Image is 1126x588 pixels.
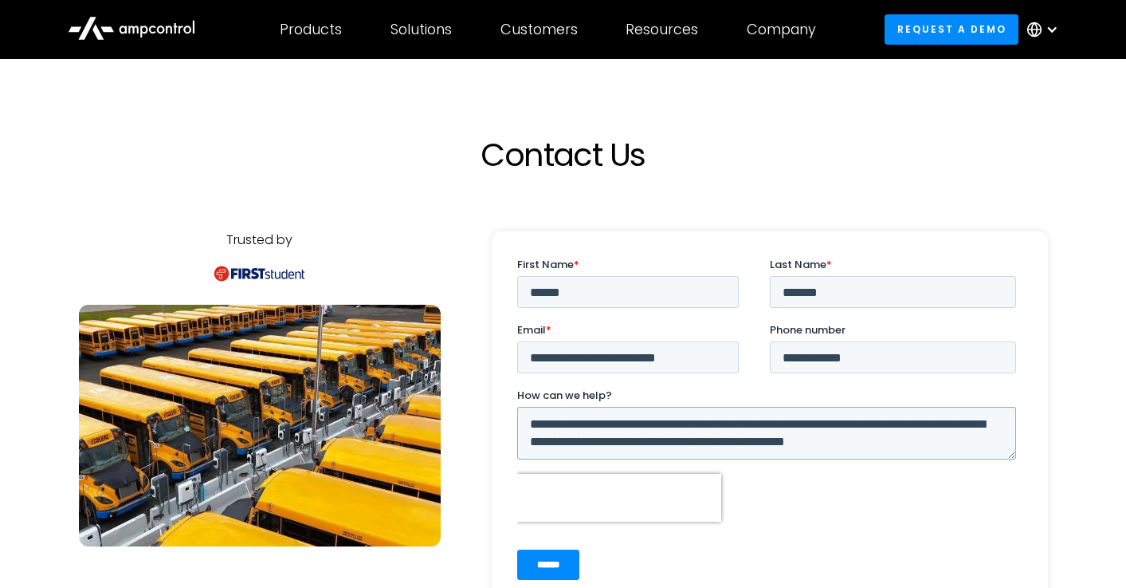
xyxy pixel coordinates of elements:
div: Solutions [390,21,452,38]
a: Request a demo [885,14,1018,44]
div: Customers [500,21,578,38]
div: Company [747,21,816,38]
div: Products [280,21,342,38]
div: Resources [626,21,698,38]
h1: Contact Us [213,136,914,174]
